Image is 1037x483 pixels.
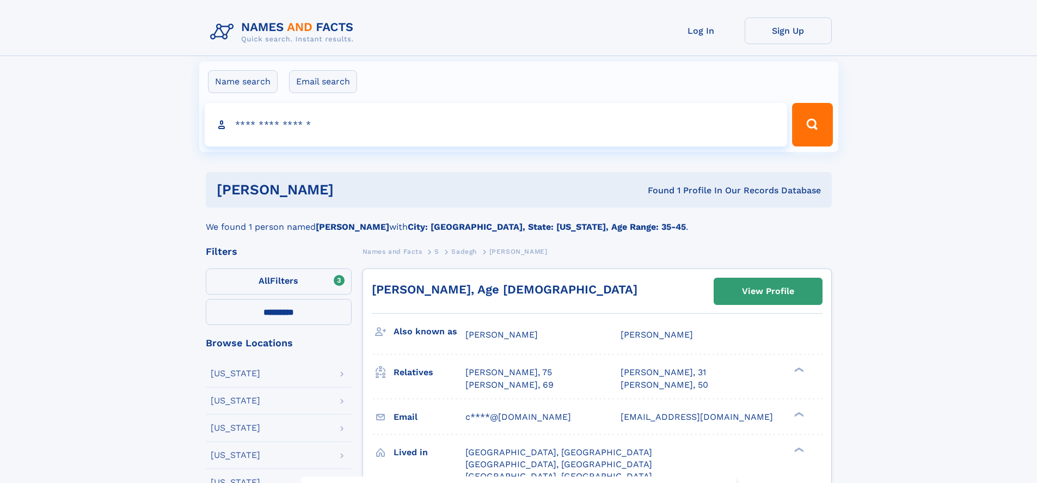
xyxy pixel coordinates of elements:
a: [PERSON_NAME], 50 [621,379,708,391]
div: Browse Locations [206,338,352,348]
span: [PERSON_NAME] [621,329,693,340]
div: Found 1 Profile In Our Records Database [490,185,821,197]
a: [PERSON_NAME], 31 [621,366,706,378]
div: [US_STATE] [211,396,260,405]
a: [PERSON_NAME], 69 [465,379,554,391]
span: [GEOGRAPHIC_DATA], [GEOGRAPHIC_DATA] [465,447,652,457]
a: Names and Facts [363,244,422,258]
div: ❯ [791,446,805,453]
h1: [PERSON_NAME] [217,183,491,197]
div: [US_STATE] [211,424,260,432]
span: [PERSON_NAME] [465,329,538,340]
span: [EMAIL_ADDRESS][DOMAIN_NAME] [621,412,773,422]
img: Logo Names and Facts [206,17,363,47]
a: Sign Up [745,17,832,44]
span: [PERSON_NAME] [489,248,548,255]
span: S [434,248,439,255]
label: Name search [208,70,278,93]
h3: Also known as [394,322,465,341]
div: ❯ [791,366,805,374]
span: [GEOGRAPHIC_DATA], [GEOGRAPHIC_DATA] [465,459,652,469]
button: Search Button [792,103,832,146]
a: [PERSON_NAME], Age [DEMOGRAPHIC_DATA] [372,283,637,296]
div: ❯ [791,411,805,418]
div: [US_STATE] [211,451,260,460]
h3: Lived in [394,443,465,462]
a: S [434,244,439,258]
div: View Profile [742,279,794,304]
input: search input [205,103,788,146]
div: Filters [206,247,352,256]
b: City: [GEOGRAPHIC_DATA], State: [US_STATE], Age Range: 35-45 [408,222,686,232]
div: We found 1 person named with . [206,207,832,234]
a: Log In [658,17,745,44]
b: [PERSON_NAME] [316,222,389,232]
div: [US_STATE] [211,369,260,378]
span: [GEOGRAPHIC_DATA], [GEOGRAPHIC_DATA] [465,471,652,481]
label: Email search [289,70,357,93]
span: All [259,276,270,286]
a: [PERSON_NAME], 75 [465,366,552,378]
a: Sadegh [451,244,477,258]
label: Filters [206,268,352,295]
span: Sadegh [451,248,477,255]
h3: Email [394,408,465,426]
a: View Profile [714,278,822,304]
h3: Relatives [394,363,465,382]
